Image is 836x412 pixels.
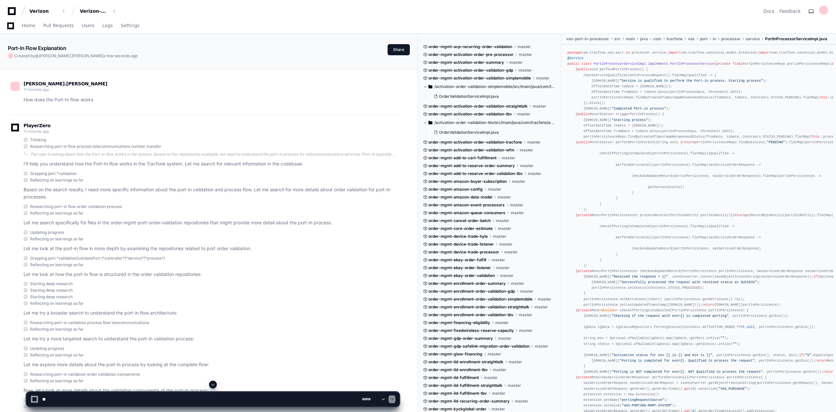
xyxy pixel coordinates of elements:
span: PlayerZero [24,124,50,128]
span: com [653,36,661,42]
span: Settings [121,24,139,27]
span: master [502,155,515,161]
span: order-mgmt-cancel-order-batch [428,218,491,223]
span: "Checking if the request with esn={} is completed porting" [612,314,728,318]
span: this [819,95,827,99]
span: "Successfully processed the request with received status as SUCCESS" [620,280,757,284]
span: master [510,202,523,208]
span: Reflecting on learnings so far [30,327,84,332]
span: Updating progress [30,346,64,351]
span: master [520,147,533,153]
span: "S" [805,353,811,357]
span: Reflecting on learnings so far [30,352,84,358]
button: OrderValidationServiceImpl.java [431,128,552,137]
span: /activation-order-validation-simplemobile/src/main/java/com/tracfone/activation/order/validation/... [434,84,556,89]
button: /activation-order-validation-simplemobile/src/main/java/com/tracfone/activation/order/validation/... [423,81,556,92]
span: master [533,104,546,109]
span: import [759,51,771,55]
span: order-mgmt-ebay-order-listener [428,265,491,270]
svg: Directory [428,83,432,91]
span: master [488,187,501,192]
div: Verizon [29,8,58,14]
span: master [496,218,509,223]
span: order-mgmt-ebay-order-validation [428,273,495,278]
span: null [747,325,755,329]
span: return [702,303,714,307]
span: Reflecting on learnings so far [30,211,84,216]
span: order-mgmt-device-trade-hyla [428,234,488,239]
span: PortInProcessorServiceImpl [594,62,646,66]
span: package [567,51,582,55]
span: order-mgmt-fixedwireless-reserve-capacity [428,328,514,333]
span: Starting deep research [30,288,73,293]
span: Starting deep research [30,281,73,286]
span: 1 [737,297,739,301]
span: order-mgmt-enrollment-order-validation-tbv [428,312,514,318]
span: master [493,367,506,372]
span: Created by [14,53,138,59]
span: order-mgmt-amazon-config [428,187,483,192]
span: return [815,359,827,363]
span: [PERSON_NAME].[PERSON_NAME] [24,81,107,86]
span: return [733,213,745,217]
svg: Directory [428,119,432,127]
span: order-mgmt-add-to-reserve-order-validation-tbv [428,171,523,176]
p: Let me try a more targeted search to understand the port-in validation process: [24,335,399,343]
span: order-mgmt-activation-order-validation-wfm [428,147,514,153]
span: OrderValidationServiceImpl.java [439,130,499,135]
span: order-mgmt-add-to-reserve-order-summary [428,163,515,168]
span: master [519,312,532,318]
span: "" [733,342,737,346]
span: order-mgmt-ild-enrollment-tbv [428,367,488,372]
span: master [504,249,518,255]
span: return [682,140,694,144]
span: "Service is qualified to perform the Port-in process. Starting process" [620,79,763,83]
span: order-mgmt-activation-order-validation-tbv [428,112,512,117]
span: Reflecting on learnings so far [30,378,84,384]
span: master [517,112,531,117]
span: order-mgmt-enrollment-order-validation-straighttalk [428,304,529,310]
span: order-mgmt-activation-order-validation-simplemobile [428,76,531,81]
span: Users [82,24,95,27]
span: Reflecting on learnings so far [30,236,84,242]
span: master [509,60,523,65]
span: master [519,328,532,333]
button: Verizon [27,5,69,17]
span: Pull Requests [43,24,74,27]
span: PortInProcessorServiceImpl.java [765,36,827,42]
span: service [746,36,760,42]
span: vas [688,36,695,42]
span: "Porting is NOT completed for esn={}. NOT Qualified to process the request" [612,370,763,374]
span: Grepping port.*validation [30,171,77,176]
span: private [577,375,591,379]
p: Let me search specifically for files in the order-mgmt-port-order-validation repositories that mi... [24,219,399,227]
span: [PERSON_NAME].[PERSON_NAME] [39,53,103,58]
span: master [498,226,511,231]
span: master [520,289,533,294]
span: master [500,273,514,278]
span: master [492,257,505,263]
span: Researching port-in validation process flow telecommunications [30,320,149,325]
p: Based on the search results, I need more specific information about the port-in validation and pr... [24,186,399,201]
span: implements [648,62,668,66]
span: main [626,36,635,42]
span: order-mgmt-amazon-data-model [428,195,492,200]
span: master [536,76,549,81]
span: master [497,195,511,200]
span: Reflecting on learnings so far [30,262,84,267]
button: /activation-order-validation-tbv/src/main/java/com/tracfone/activation/order/validation/tbv/service [423,117,556,128]
span: master [518,68,532,73]
span: order-mgmt-amazon-queue-consumers [428,210,505,215]
p: How does the Port-In flow works [24,96,399,104]
app-text-character-animate: Port-In Flow Explanation [8,45,66,51]
span: Thinking [30,137,46,143]
span: master [511,281,524,286]
button: OrderValidationServiceImpl.java [431,92,552,101]
span: master [512,179,525,184]
span: "Activation status for esn {} is {} and min is {}" [612,353,712,357]
span: this [811,135,819,139]
span: a few seconds ago [103,53,138,58]
span: order-mgmt-device-trade-listener [428,242,494,247]
span: OrderValidationServiceImpl.java [439,94,499,99]
button: Share [388,44,410,55]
